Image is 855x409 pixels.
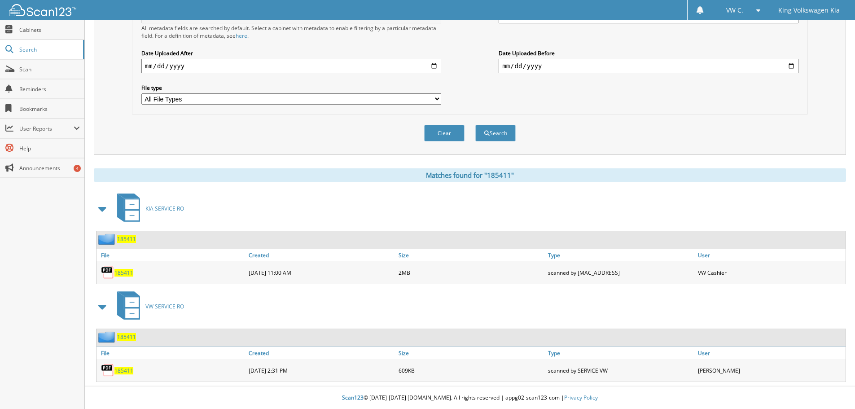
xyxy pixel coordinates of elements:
[810,366,855,409] iframe: Chat Widget
[696,347,846,359] a: User
[19,85,80,93] span: Reminders
[546,264,696,281] div: scanned by [MAC_ADDRESS]
[145,303,184,310] span: VW SERVICE RO
[546,249,696,261] a: Type
[396,361,546,379] div: 609KB
[117,333,136,341] a: 185411
[726,8,743,13] span: VW C.
[141,84,441,92] label: File type
[19,145,80,152] span: Help
[96,347,246,359] a: File
[19,66,80,73] span: Scan
[696,361,846,379] div: [PERSON_NAME]
[246,361,396,379] div: [DATE] 2:31 PM
[396,249,546,261] a: Size
[475,125,516,141] button: Search
[112,289,184,324] a: VW SERVICE RO
[145,205,184,212] span: KIA SERVICE RO
[19,105,80,113] span: Bookmarks
[564,394,598,401] a: Privacy Policy
[141,49,441,57] label: Date Uploaded After
[396,347,546,359] a: Size
[9,4,76,16] img: scan123-logo-white.svg
[114,367,133,374] a: 185411
[236,32,247,40] a: here
[778,8,840,13] span: King Volkswagen Kia
[117,235,136,243] a: 185411
[141,59,441,73] input: start
[112,191,184,226] a: KIA SERVICE RO
[246,249,396,261] a: Created
[696,264,846,281] div: VW Cashier
[342,394,364,401] span: Scan123
[96,249,246,261] a: File
[546,347,696,359] a: Type
[19,125,74,132] span: User Reports
[141,24,441,40] div: All metadata fields are searched by default. Select a cabinet with metadata to enable filtering b...
[696,249,846,261] a: User
[74,165,81,172] div: 4
[94,168,846,182] div: Matches found for "185411"
[546,361,696,379] div: scanned by SERVICE VW
[101,364,114,377] img: PDF.png
[246,264,396,281] div: [DATE] 11:00 AM
[19,26,80,34] span: Cabinets
[19,46,79,53] span: Search
[499,59,798,73] input: end
[396,264,546,281] div: 2MB
[98,331,117,343] img: folder2.png
[246,347,396,359] a: Created
[19,164,80,172] span: Announcements
[85,387,855,409] div: © [DATE]-[DATE] [DOMAIN_NAME]. All rights reserved | appg02-scan123-com |
[101,266,114,279] img: PDF.png
[499,49,798,57] label: Date Uploaded Before
[424,125,465,141] button: Clear
[98,233,117,245] img: folder2.png
[114,269,133,277] a: 185411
